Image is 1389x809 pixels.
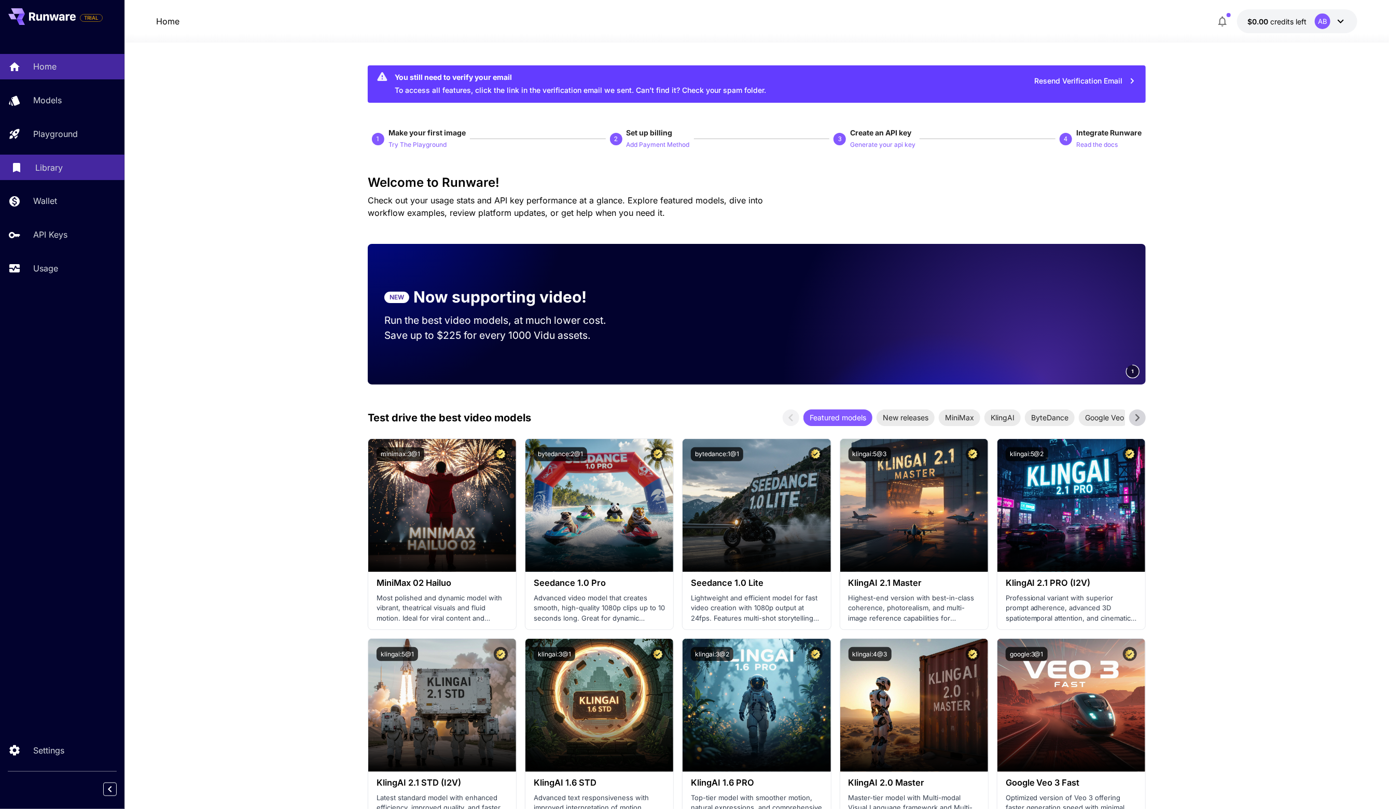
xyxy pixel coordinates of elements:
[1006,778,1137,788] h3: Google Veo 3 Fast
[984,409,1021,426] div: KlingAI
[413,285,587,309] p: Now supporting video!
[850,140,915,150] p: Generate your api key
[377,593,508,624] p: Most polished and dynamic model with vibrant, theatrical visuals and fluid motion. Ideal for vira...
[1006,578,1137,588] h3: KlingAI 2.1 PRO (I2V)
[984,412,1021,423] span: KlingAI
[691,593,822,624] p: Lightweight and efficient model for fast video creation with 1080p output at 24fps. Features mult...
[534,593,665,624] p: Advanced video model that creates smooth, high-quality 1080p clips up to 10 seconds long. Great f...
[939,412,980,423] span: MiniMax
[627,140,690,150] p: Add Payment Method
[1131,367,1134,375] span: 1
[1270,17,1307,26] span: credits left
[627,128,673,137] span: Set up billing
[1006,447,1048,461] button: klingai:5@2
[651,447,665,461] button: Certified Model – Vetted for best performance and includes a commercial license.
[683,439,830,572] img: alt
[849,447,891,461] button: klingai:5@3
[1247,16,1307,27] div: $0.00
[33,60,57,73] p: Home
[849,578,980,588] h3: KlingAI 2.1 Master
[627,138,690,150] button: Add Payment Method
[33,94,62,106] p: Models
[33,744,64,757] p: Settings
[1247,17,1270,26] span: $0.00
[377,647,418,661] button: klingai:5@1
[809,647,823,661] button: Certified Model – Vetted for best performance and includes a commercial license.
[80,11,103,24] span: Add your payment card to enable full platform functionality.
[33,128,78,140] p: Playground
[849,778,980,788] h3: KlingAI 2.0 Master
[1029,71,1142,92] button: Resend Verification Email
[840,639,988,772] img: alt
[377,134,380,144] p: 1
[33,262,58,275] p: Usage
[80,14,102,22] span: TRIAL
[534,647,575,661] button: klingai:3@1
[388,140,447,150] p: Try The Playground
[534,447,587,461] button: bytedance:2@1
[849,593,980,624] p: Highest-end version with best-in-class coherence, photorealism, and multi-image reference capabil...
[368,639,516,772] img: alt
[35,161,63,174] p: Library
[33,195,57,207] p: Wallet
[1123,447,1137,461] button: Certified Model – Vetted for best performance and includes a commercial license.
[388,128,466,137] span: Make your first image
[377,778,508,788] h3: KlingAI 2.1 STD (I2V)
[691,447,743,461] button: bytedance:1@1
[1079,409,1130,426] div: Google Veo
[156,15,179,28] a: Home
[534,578,665,588] h3: Seedance 1.0 Pro
[1076,128,1142,137] span: Integrate Runware
[691,578,822,588] h3: Seedance 1.0 Lite
[1006,647,1048,661] button: google:3@1
[368,175,1146,190] h3: Welcome to Runware!
[850,128,911,137] span: Create an API key
[1076,138,1118,150] button: Read the docs
[494,447,508,461] button: Certified Model – Vetted for best performance and includes a commercial license.
[877,409,935,426] div: New releases
[111,780,124,799] div: Collapse sidebar
[840,439,988,572] img: alt
[809,447,823,461] button: Certified Model – Vetted for best performance and includes a commercial license.
[997,439,1145,572] img: alt
[368,195,763,218] span: Check out your usage stats and API key performance at a glance. Explore featured models, dive int...
[1237,9,1357,33] button: $0.00AB
[534,778,665,788] h3: KlingAI 1.6 STD
[494,647,508,661] button: Certified Model – Vetted for best performance and includes a commercial license.
[683,639,830,772] img: alt
[849,647,892,661] button: klingai:4@3
[1076,140,1118,150] p: Read the docs
[377,447,424,461] button: minimax:3@1
[1064,134,1068,144] p: 4
[525,439,673,572] img: alt
[1025,409,1075,426] div: ByteDance
[803,412,872,423] span: Featured models
[395,72,766,83] div: You still need to verify your email
[614,134,618,144] p: 2
[368,410,531,426] p: Test drive the best video models
[877,412,935,423] span: New releases
[395,68,766,100] div: To access all features, click the link in the verification email we sent. Can’t find it? Check yo...
[103,783,117,796] button: Collapse sidebar
[33,228,67,241] p: API Keys
[368,439,516,572] img: alt
[377,578,508,588] h3: MiniMax 02 Hailuo
[1315,13,1330,29] div: AB
[838,134,842,144] p: 3
[1006,593,1137,624] p: Professional variant with superior prompt adherence, advanced 3D spatiotemporal attention, and ci...
[384,313,626,328] p: Run the best video models, at much lower cost.
[388,138,447,150] button: Try The Playground
[1025,412,1075,423] span: ByteDance
[651,647,665,661] button: Certified Model – Vetted for best performance and includes a commercial license.
[1123,647,1137,661] button: Certified Model – Vetted for best performance and includes a commercial license.
[156,15,179,28] nav: breadcrumb
[390,293,404,302] p: NEW
[939,409,980,426] div: MiniMax
[850,138,915,150] button: Generate your api key
[997,639,1145,772] img: alt
[691,647,733,661] button: klingai:3@2
[966,647,980,661] button: Certified Model – Vetted for best performance and includes a commercial license.
[384,328,626,343] p: Save up to $225 for every 1000 Vidu assets.
[803,409,872,426] div: Featured models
